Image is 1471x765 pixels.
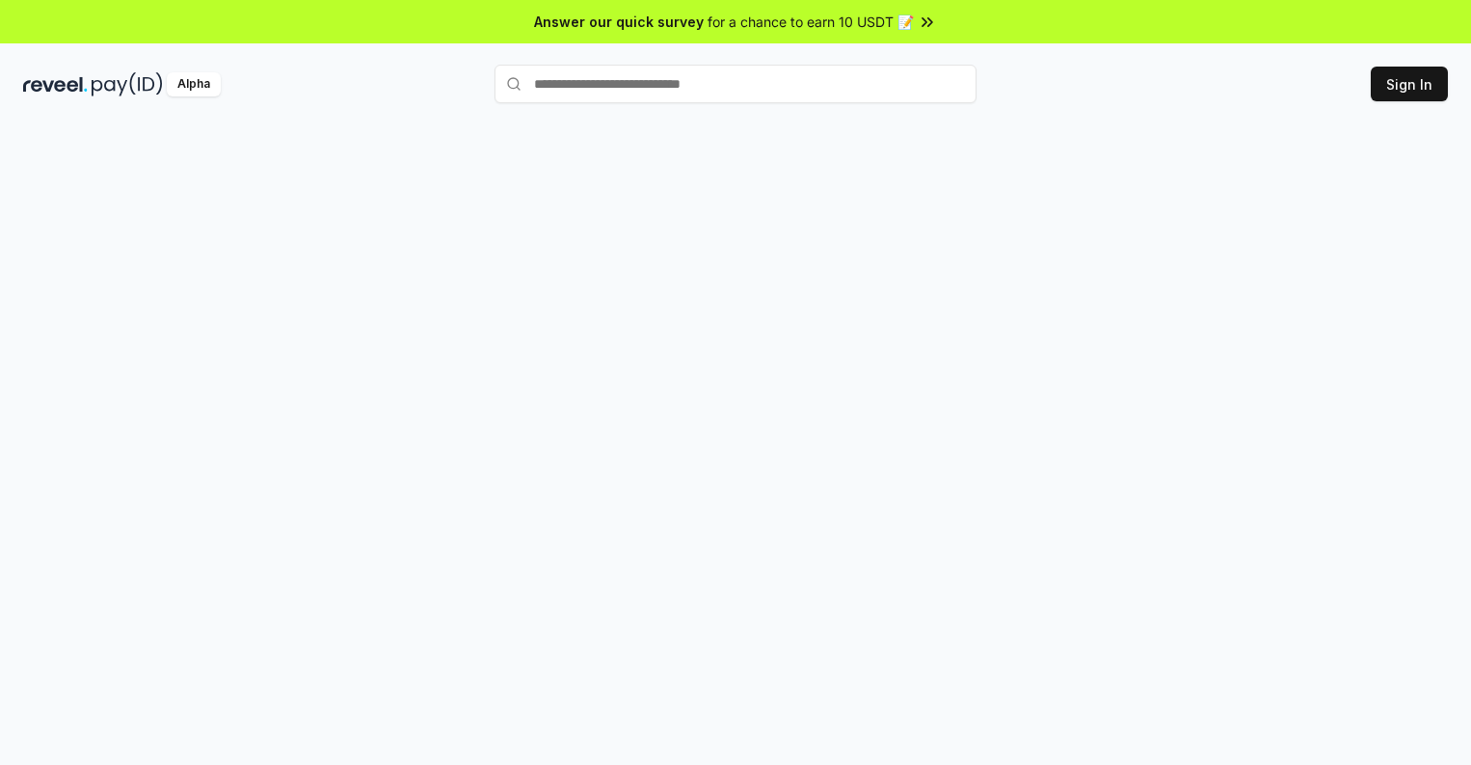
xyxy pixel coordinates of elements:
[92,72,163,96] img: pay_id
[1371,67,1448,101] button: Sign In
[167,72,221,96] div: Alpha
[708,12,914,32] span: for a chance to earn 10 USDT 📝
[23,72,88,96] img: reveel_dark
[534,12,704,32] span: Answer our quick survey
